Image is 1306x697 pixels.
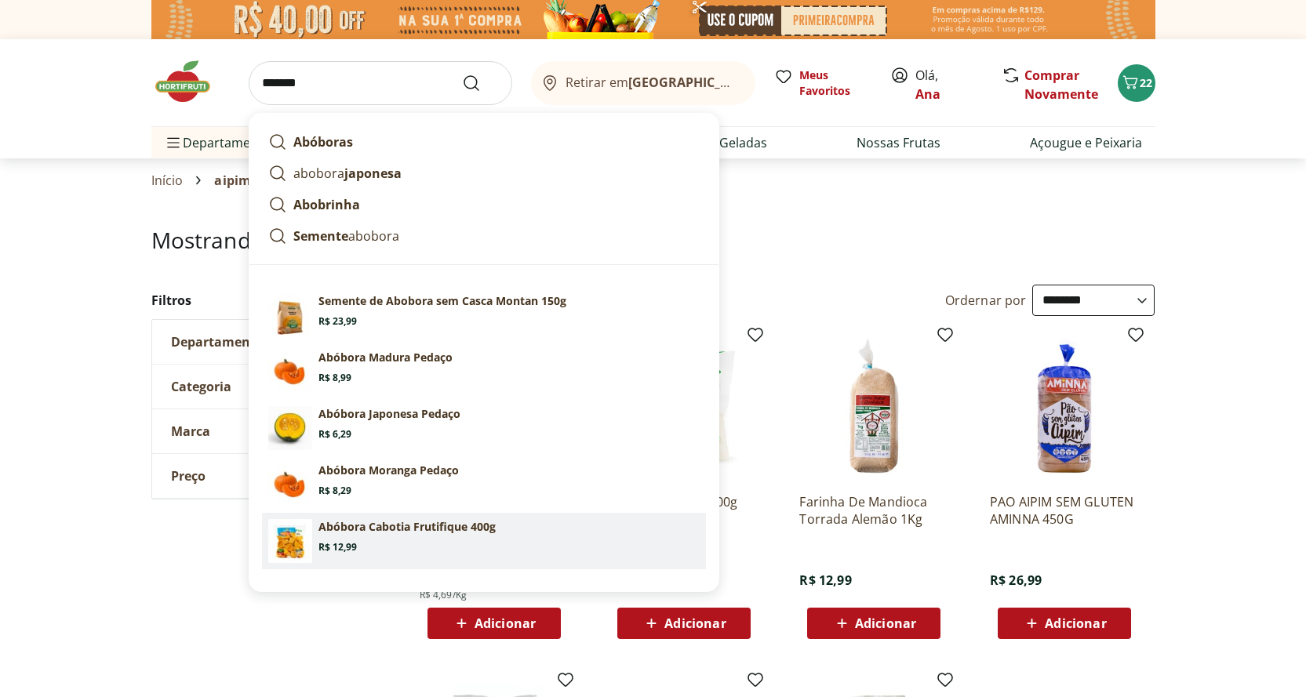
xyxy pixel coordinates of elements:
button: Categoria [152,365,387,408]
p: Abóbora Moranga Pedaço [318,463,459,478]
span: 22 [1140,75,1152,90]
a: Abóbora JaponesaAbóbora Japonesa PedaçoR$ 6,29 [262,400,706,456]
span: R$ 8,99 [318,372,351,384]
p: Abóbora Japonesa Pedaço [318,406,460,422]
b: [GEOGRAPHIC_DATA]/[GEOGRAPHIC_DATA] [628,74,893,91]
span: Olá, [915,66,985,103]
span: Adicionar [1045,617,1106,630]
span: Adicionar [855,617,916,630]
a: PrincipalSemente de Abobora sem Casca Montan 150gR$ 23,99 [262,287,706,343]
a: Sementeabobora [262,220,706,252]
span: R$ 6,29 [318,428,351,441]
span: Adicionar [664,617,726,630]
h2: Filtros [151,285,388,316]
img: PAO AIPIM SEM GLUTEN AMINNA 450G [990,332,1139,481]
p: Abóbora Cabotia Frutifique 400g [318,519,496,535]
span: Meus Favoritos [799,67,871,99]
span: Departamento [171,334,264,350]
strong: Abóboras [293,133,353,151]
button: Retirar em[GEOGRAPHIC_DATA]/[GEOGRAPHIC_DATA] [531,61,755,105]
strong: Semente [293,227,348,245]
a: Abóbora MorangaAbóbora Moranga PedaçoR$ 8,29 [262,456,706,513]
a: PrincipalAbóbora Cabotia Frutifique 400gR$ 12,99 [262,513,706,569]
button: Adicionar [617,608,751,639]
p: abobora [293,164,402,183]
button: Preço [152,454,387,498]
input: search [249,61,512,105]
img: Farinha De Mandioca Torrada Alemão 1Kg [799,332,948,481]
span: Marca [171,423,210,439]
a: Meus Favoritos [774,67,871,99]
img: Abóbora Japonesa [268,406,312,450]
img: Abóbora Moranga [268,463,312,506]
a: Abóboras [262,126,706,158]
strong: japonesa [344,165,402,182]
span: R$ 26,99 [990,572,1042,589]
a: Abóbora MaduraAbóbora Madura PedaçoR$ 8,99 [262,343,706,400]
span: Categoria [171,379,231,394]
a: PAO AIPIM SEM GLUTEN AMINNA 450G [990,493,1139,528]
button: Adicionar [998,608,1131,639]
a: Abobrinha [262,189,706,220]
a: Comprar Novamente [1024,67,1098,103]
img: Abóbora Madura [268,350,312,394]
a: Ana [915,85,940,103]
img: Principal [268,293,312,337]
button: Departamento [152,320,387,364]
span: R$ 12,99 [799,572,851,589]
span: R$ 4,69/Kg [420,589,467,601]
span: R$ 8,29 [318,485,351,497]
button: Marca [152,409,387,453]
img: Principal [268,519,312,563]
a: Nossas Frutas [857,133,940,152]
span: aipim [214,173,251,187]
img: Hortifruti [151,58,230,105]
p: Semente de Abobora sem Casca Montan 150g [318,293,566,309]
span: Retirar em [566,75,739,89]
label: Ordernar por [945,292,1027,309]
span: R$ 23,99 [318,315,357,328]
p: abobora [293,227,399,245]
button: Adicionar [807,608,940,639]
span: Preço [171,468,206,484]
a: Início [151,173,184,187]
a: Açougue e Peixaria [1030,133,1142,152]
button: Menu [164,124,183,162]
h1: Mostrando resultados para: [151,227,1155,252]
a: aboborajaponesa [262,158,706,189]
button: Adicionar [427,608,561,639]
span: Adicionar [475,617,536,630]
button: Carrinho [1118,64,1155,102]
span: R$ 12,99 [318,541,357,554]
a: Farinha De Mandioca Torrada Alemão 1Kg [799,493,948,528]
strong: Abobrinha [293,196,360,213]
button: Submit Search [462,74,500,93]
p: Abóbora Madura Pedaço [318,350,453,365]
span: Departamentos [164,124,277,162]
